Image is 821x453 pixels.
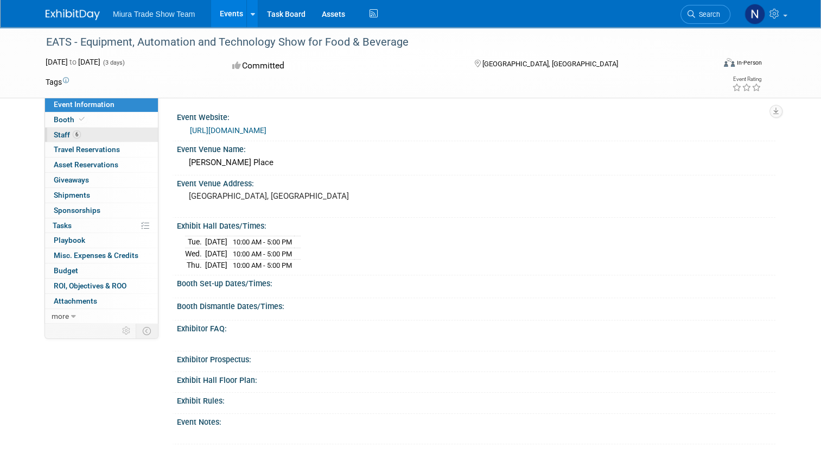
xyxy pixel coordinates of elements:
[233,250,292,258] span: 10:00 AM - 5:00 PM
[136,324,158,338] td: Toggle Event Tabs
[54,160,118,169] span: Asset Reservations
[177,218,775,231] div: Exhibit Hall Dates/Times:
[54,115,87,124] span: Booth
[45,173,158,187] a: Giveaways
[177,141,775,155] div: Event Venue Name:
[45,188,158,203] a: Shipments
[54,266,78,275] span: Budget
[724,58,735,67] img: Format-Inperson.png
[54,206,100,215] span: Sponsorships
[45,248,158,263] a: Misc. Expenses & Credits
[177,298,775,312] div: Booth Dismantle Dates/Times:
[177,351,775,365] div: Exhibitor Prospectus:
[53,221,72,230] span: Tasks
[185,236,205,248] td: Tue.
[185,248,205,260] td: Wed.
[177,372,775,386] div: Exhibit Hall Floor Plan:
[680,5,730,24] a: Search
[45,263,158,278] a: Budget
[46,58,100,66] span: [DATE] [DATE]
[46,9,100,20] img: ExhibitDay
[54,100,114,109] span: Event Information
[482,60,618,68] span: [GEOGRAPHIC_DATA], [GEOGRAPHIC_DATA]
[54,191,90,199] span: Shipments
[205,236,227,248] td: [DATE]
[68,58,78,66] span: to
[45,218,158,233] a: Tasks
[42,33,701,52] div: EATS - Equipment, Automation and Technology Show for Food & Beverage
[177,320,775,334] div: Exhibitor FAQ:
[189,191,415,201] pre: [GEOGRAPHIC_DATA], [GEOGRAPHIC_DATA]
[45,142,158,157] a: Travel Reservations
[54,130,81,139] span: Staff
[73,130,81,139] span: 6
[117,324,136,338] td: Personalize Event Tab Strip
[45,128,158,142] a: Staff6
[177,414,775,427] div: Event Notes:
[185,260,205,271] td: Thu.
[102,59,125,66] span: (3 days)
[732,77,761,82] div: Event Rating
[177,393,775,406] div: Exhibit Rules:
[190,126,266,135] a: [URL][DOMAIN_NAME]
[744,4,765,24] img: Nathan Munger
[52,312,69,320] span: more
[45,112,158,127] a: Booth
[79,116,85,122] i: Booth reservation complete
[46,77,69,87] td: Tags
[205,248,227,260] td: [DATE]
[45,203,158,218] a: Sponsorships
[113,10,195,18] span: Miura Trade Show Team
[45,97,158,112] a: Event Information
[736,59,762,67] div: In-Person
[54,297,97,305] span: Attachments
[177,275,775,289] div: Booth Set-up Dates/Times:
[229,56,457,75] div: Committed
[45,233,158,248] a: Playbook
[45,294,158,309] a: Attachments
[54,175,89,184] span: Giveaways
[45,279,158,293] a: ROI, Objectives & ROO
[177,175,775,189] div: Event Venue Address:
[205,260,227,271] td: [DATE]
[54,145,120,154] span: Travel Reservations
[54,281,126,290] span: ROI, Objectives & ROO
[177,109,775,123] div: Event Website:
[45,309,158,324] a: more
[233,261,292,269] span: 10:00 AM - 5:00 PM
[656,56,762,73] div: Event Format
[45,158,158,172] a: Asset Reservations
[185,154,767,171] div: [PERSON_NAME] Place
[233,238,292,246] span: 10:00 AM - 5:00 PM
[695,10,720,18] span: Search
[54,251,138,260] span: Misc. Expenses & Credits
[54,236,85,244] span: Playbook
